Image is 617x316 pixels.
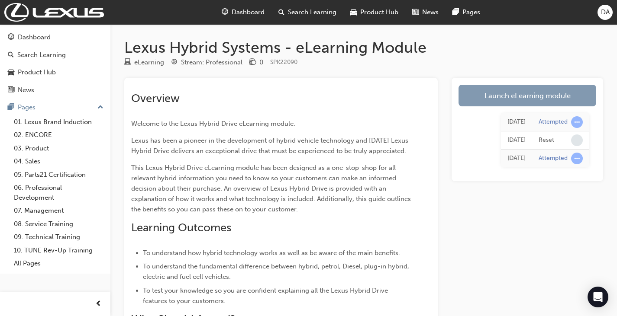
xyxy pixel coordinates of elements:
span: Pages [462,7,480,17]
a: 10. TUNE Rev-Up Training [10,244,107,257]
div: Attempted [539,118,568,126]
a: Dashboard [3,29,107,45]
span: money-icon [249,59,256,67]
a: All Pages [10,257,107,270]
span: search-icon [8,51,14,59]
a: pages-iconPages [446,3,487,21]
button: DashboardSearch LearningProduct HubNews [3,28,107,99]
div: Dashboard [18,32,51,42]
div: Stream [171,57,242,68]
span: To understand how hybrid technology works as well as be aware of the main benefits. [143,249,400,257]
button: Pages [3,99,107,115]
div: Price [249,57,263,68]
div: Stream: Professional [181,57,242,67]
div: News [18,85,34,95]
span: news-icon [412,7,419,18]
a: news-iconNews [405,3,446,21]
div: Attempted [539,154,568,163]
div: eLearning [134,57,164,67]
a: 02. ENCORE [10,128,107,142]
span: Dashboard [232,7,265,17]
span: This Lexus Hybrid Drive eLearning module has been designed as a one-stop-shop for all relevant hy... [131,164,413,213]
a: guage-iconDashboard [215,3,271,21]
span: pages-icon [8,104,14,112]
h1: Lexus Hybrid Systems - eLearning Module [124,38,603,57]
a: car-iconProduct Hub [343,3,405,21]
span: learningRecordVerb_ATTEMPT-icon [571,153,583,164]
span: Learning resource code [270,58,297,66]
span: Search Learning [288,7,336,17]
span: guage-icon [8,34,14,41]
span: learningResourceType_ELEARNING-icon [124,59,131,67]
a: search-iconSearch Learning [271,3,343,21]
span: Learning Outcomes [131,221,231,234]
div: Pages [18,102,36,112]
span: Lexus has been a pioneer in the development of hybrid vehicle technology and [DATE] Lexus Hybrid ... [131,137,410,155]
div: Mon Jun 30 2025 14:30:42 GMT+1000 (Australian Eastern Standard Time) [507,153,526,163]
a: 01. Lexus Brand Induction [10,115,107,129]
div: Mon Jun 30 2025 15:15:04 GMT+1000 (Australian Eastern Standard Time) [507,135,526,145]
a: 09. Technical Training [10,230,107,244]
a: 07. Management [10,204,107,217]
a: Search Learning [3,47,107,63]
span: target-icon [171,59,178,67]
a: Product Hub [3,64,107,80]
span: pages-icon [452,7,459,18]
a: 04. Sales [10,155,107,168]
span: News [422,7,439,17]
span: DA [601,7,610,17]
a: News [3,82,107,98]
a: 05. Parts21 Certification [10,168,107,182]
div: Type [124,57,164,68]
a: 08. Service Training [10,217,107,231]
a: Launch eLearning module [459,85,596,106]
span: news-icon [8,86,14,94]
span: prev-icon [95,299,102,310]
button: DA [598,5,613,20]
a: 03. Product [10,142,107,155]
div: Open Intercom Messenger [588,287,608,307]
div: Search Learning [17,50,66,60]
img: Trak [4,3,104,22]
span: car-icon [350,7,357,18]
span: To test your knowledge so you are confident explaining all the Lexus Hybrid Drive features to you... [143,287,390,305]
a: 06. Professional Development [10,181,107,204]
div: 0 [259,57,263,67]
span: Overview [131,92,180,105]
div: Mon Jun 30 2025 15:15:05 GMT+1000 (Australian Eastern Standard Time) [507,117,526,127]
div: Product Hub [18,67,56,77]
span: learningRecordVerb_ATTEMPT-icon [571,116,583,128]
span: Product Hub [360,7,398,17]
span: car-icon [8,69,14,77]
span: To understand the fundamental difference between hybrid, petrol, Diesel, plug-in hybrid, electric... [143,262,411,281]
div: Reset [539,136,554,144]
span: up-icon [97,102,103,113]
span: search-icon [278,7,284,18]
span: Welcome to the Lexus Hybrid Drive eLearning module. [131,120,295,128]
span: guage-icon [222,7,228,18]
span: learningRecordVerb_NONE-icon [571,134,583,146]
